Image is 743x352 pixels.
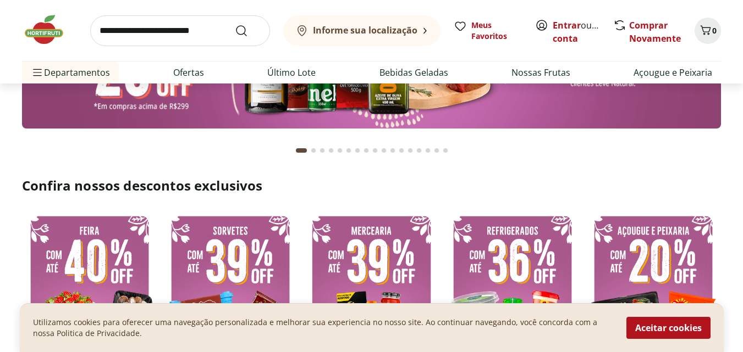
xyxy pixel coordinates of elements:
a: Último Lote [267,66,316,79]
button: Go to page 2 from fs-carousel [309,137,318,164]
button: Go to page 11 from fs-carousel [388,137,397,164]
button: Go to page 10 from fs-carousel [379,137,388,164]
button: Go to page 5 from fs-carousel [335,137,344,164]
span: Meus Favoritos [471,20,522,42]
button: Submit Search [235,24,261,37]
button: Go to page 13 from fs-carousel [406,137,415,164]
a: Bebidas Geladas [379,66,448,79]
button: Go to page 14 from fs-carousel [415,137,423,164]
a: Entrar [553,19,581,31]
button: Informe sua localização [283,15,441,46]
a: Ofertas [173,66,204,79]
button: Go to page 12 from fs-carousel [397,137,406,164]
button: Aceitar cookies [626,317,711,339]
button: Current page from fs-carousel [294,137,309,164]
button: Carrinho [695,18,721,44]
button: Go to page 7 from fs-carousel [353,137,362,164]
a: Meus Favoritos [454,20,522,42]
button: Go to page 6 from fs-carousel [344,137,353,164]
a: Criar conta [553,19,613,44]
h2: Confira nossos descontos exclusivos [22,177,721,194]
button: Go to page 16 from fs-carousel [432,137,441,164]
span: 0 [712,25,717,36]
button: Go to page 8 from fs-carousel [362,137,371,164]
button: Go to page 17 from fs-carousel [441,137,450,164]
a: Açougue e Peixaria [634,66,712,79]
a: Comprar Novamente [629,19,681,44]
button: Go to page 15 from fs-carousel [423,137,432,164]
b: Informe sua localização [313,24,417,36]
button: Go to page 3 from fs-carousel [318,137,327,164]
button: Go to page 9 from fs-carousel [371,137,379,164]
p: Utilizamos cookies para oferecer uma navegação personalizada e melhorar sua experiencia no nosso ... [33,317,613,339]
button: Menu [31,59,44,86]
input: search [90,15,270,46]
span: Departamentos [31,59,110,86]
a: Nossas Frutas [511,66,570,79]
img: Hortifruti [22,13,77,46]
button: Go to page 4 from fs-carousel [327,137,335,164]
span: ou [553,19,602,45]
